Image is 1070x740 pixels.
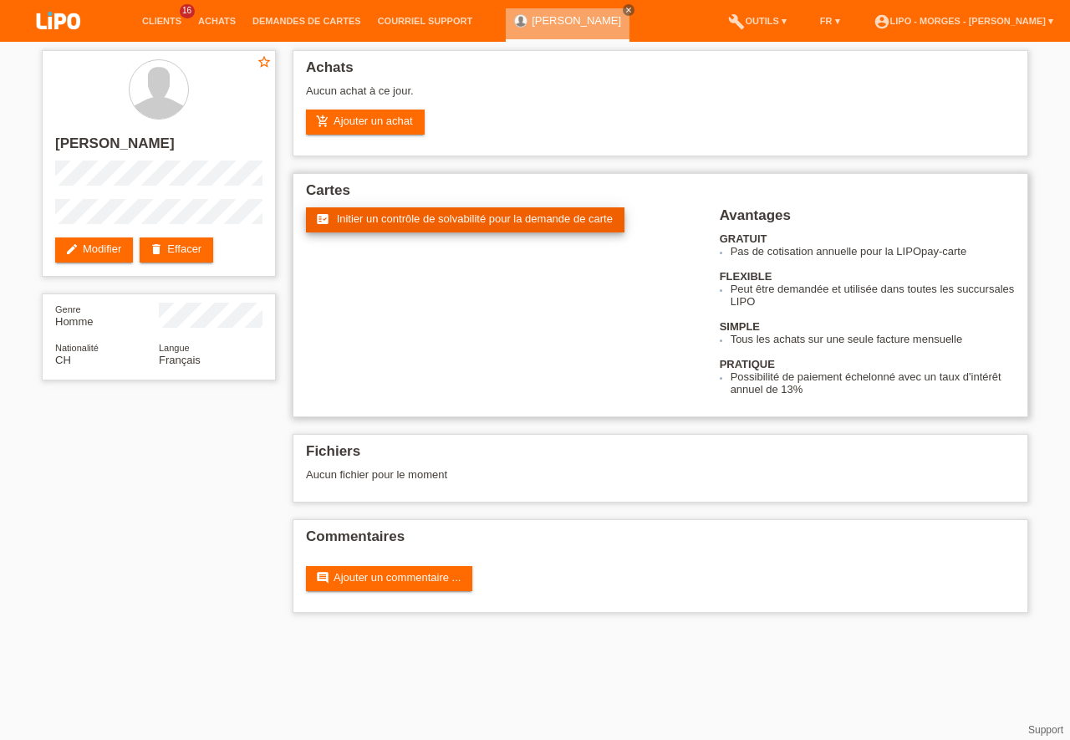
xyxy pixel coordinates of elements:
[865,16,1062,26] a: account_circleLIPO - Morges - [PERSON_NAME] ▾
[190,16,244,26] a: Achats
[731,333,1015,345] li: Tous les achats sur une seule facture mensuelle
[55,303,159,328] div: Homme
[257,54,272,72] a: star_border
[159,343,190,353] span: Langue
[55,343,99,353] span: Nationalité
[731,370,1015,396] li: Possibilité de paiement échelonné avec un taux d'intérêt annuel de 13%
[306,84,1015,110] div: Aucun achat à ce jour.
[728,13,745,30] i: build
[306,207,624,232] a: fact_check Initier un contrôle de solvabilité pour la demande de carte
[306,443,1015,468] h2: Fichiers
[720,16,794,26] a: buildOutils ▾
[55,237,133,263] a: editModifier
[624,6,633,14] i: close
[812,16,848,26] a: FR ▾
[306,59,1015,84] h2: Achats
[623,4,634,16] a: close
[180,4,195,18] span: 16
[150,242,163,256] i: delete
[55,354,71,366] span: Suisse
[731,283,1015,308] li: Peut être demandée et utilisée dans toutes les succursales LIPO
[369,16,481,26] a: Courriel Support
[316,571,329,584] i: comment
[55,135,262,161] h2: [PERSON_NAME]
[306,528,1015,554] h2: Commentaires
[720,358,775,370] b: PRATIQUE
[244,16,369,26] a: Demandes de cartes
[140,237,213,263] a: deleteEffacer
[306,566,472,591] a: commentAjouter un commentaire ...
[874,13,890,30] i: account_circle
[306,468,817,481] div: Aucun fichier pour le moment
[337,212,613,225] span: Initier un contrôle de solvabilité pour la demande de carte
[306,182,1015,207] h2: Cartes
[532,14,621,27] a: [PERSON_NAME]
[720,270,772,283] b: FLEXIBLE
[720,320,760,333] b: SIMPLE
[316,115,329,128] i: add_shopping_cart
[17,34,100,47] a: LIPO pay
[257,54,272,69] i: star_border
[316,212,329,226] i: fact_check
[134,16,190,26] a: Clients
[720,207,1015,232] h2: Avantages
[306,110,425,135] a: add_shopping_cartAjouter un achat
[720,232,767,245] b: GRATUIT
[1028,724,1063,736] a: Support
[65,242,79,256] i: edit
[55,304,81,314] span: Genre
[159,354,201,366] span: Français
[731,245,1015,258] li: Pas de cotisation annuelle pour la LIPOpay-carte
